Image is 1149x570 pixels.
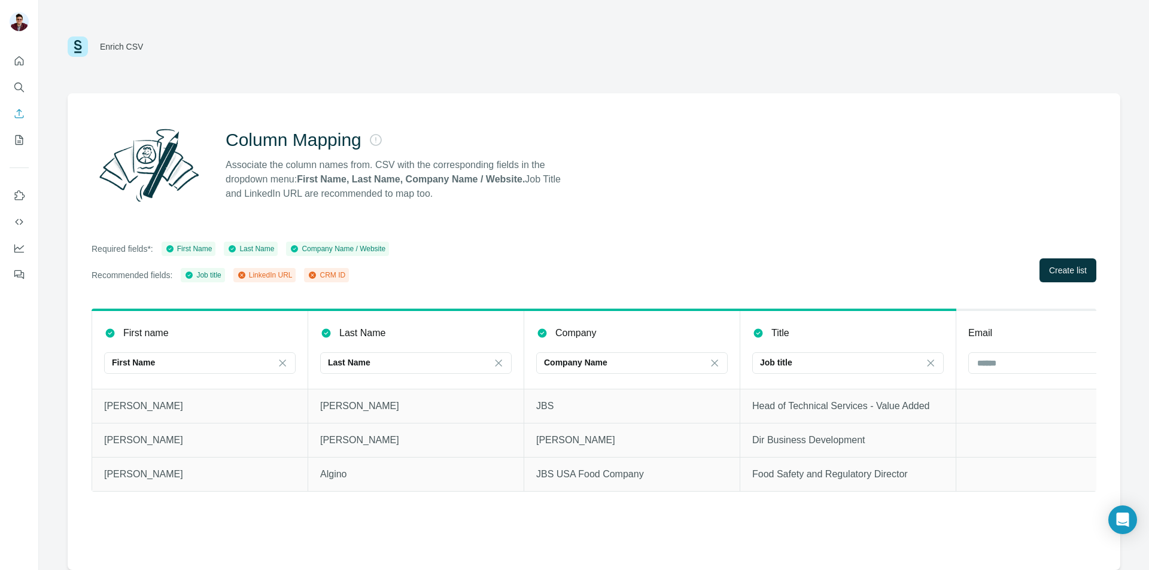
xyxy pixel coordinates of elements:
[290,243,385,254] div: Company Name / Website
[752,467,944,481] p: Food Safety and Regulatory Director
[104,399,296,413] p: [PERSON_NAME]
[536,399,728,413] p: JBS
[226,129,361,151] h2: Column Mapping
[123,326,169,340] p: First name
[165,243,212,254] div: First Name
[104,433,296,447] p: [PERSON_NAME]
[10,211,29,233] button: Use Surfe API
[308,270,345,281] div: CRM ID
[328,356,370,368] p: Last Name
[68,36,88,57] img: Surfe Logo
[237,270,293,281] div: LinkedIn URL
[1108,505,1137,534] div: Open Intercom Messenger
[10,77,29,98] button: Search
[544,356,607,368] p: Company Name
[10,50,29,72] button: Quick start
[752,433,944,447] p: Dir Business Development
[184,270,221,281] div: Job title
[320,433,512,447] p: [PERSON_NAME]
[104,467,296,481] p: [PERSON_NAME]
[112,356,155,368] p: First Name
[227,243,274,254] div: Last Name
[10,103,29,124] button: Enrich CSV
[339,326,385,340] p: Last Name
[536,433,728,447] p: [PERSON_NAME]
[771,326,789,340] p: Title
[760,356,792,368] p: Job title
[92,122,206,208] img: Surfe Illustration - Column Mapping
[226,158,572,201] p: Associate the column names from. CSV with the corresponding fields in the dropdown menu: Job Titl...
[752,399,944,413] p: Head of Technical Services - Value Added
[1049,264,1087,276] span: Create list
[10,12,29,31] img: Avatar
[1039,258,1096,282] button: Create list
[297,174,525,184] strong: First Name, Last Name, Company Name / Website.
[555,326,596,340] p: Company
[10,185,29,206] button: Use Surfe on LinkedIn
[10,264,29,285] button: Feedback
[10,129,29,151] button: My lists
[100,41,143,53] div: Enrich CSV
[320,467,512,481] p: Algino
[968,326,992,340] p: Email
[10,237,29,259] button: Dashboard
[536,467,728,481] p: JBS USA Food Company
[92,269,172,281] p: Recommended fields:
[320,399,512,413] p: [PERSON_NAME]
[92,243,153,255] p: Required fields*:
